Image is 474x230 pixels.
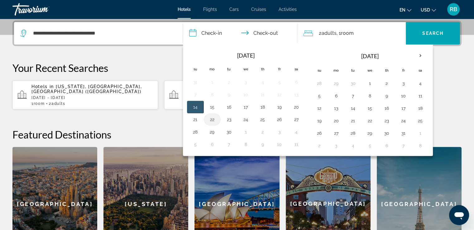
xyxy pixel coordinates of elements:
[31,101,45,106] span: 1
[275,115,285,124] button: Day 26
[224,140,234,149] button: Day 7
[321,30,336,36] span: Adults
[258,140,268,149] button: Day 9
[241,128,251,136] button: Day 1
[314,79,324,88] button: Day 28
[178,7,191,12] span: Hotels
[406,22,460,45] button: Search
[275,90,285,99] button: Day 12
[399,92,409,100] button: Day 10
[241,140,251,149] button: Day 8
[412,49,429,63] button: Next month
[348,116,358,125] button: Day 21
[399,129,409,138] button: Day 31
[382,104,392,113] button: Day 16
[190,140,200,149] button: Day 5
[348,141,358,150] button: Day 4
[336,29,353,38] span: , 1
[241,103,251,111] button: Day 17
[291,78,301,87] button: Day 6
[190,128,200,136] button: Day 28
[258,128,268,136] button: Day 2
[51,101,65,106] span: Adults
[12,128,462,141] h2: Featured Destinations
[348,92,358,100] button: Day 7
[229,7,239,12] a: Cars
[190,103,200,111] button: Day 14
[331,92,341,100] button: Day 6
[331,104,341,113] button: Day 13
[314,141,324,150] button: Day 2
[415,141,425,150] button: Day 8
[190,115,200,124] button: Day 21
[190,90,200,99] button: Day 7
[207,115,217,124] button: Day 22
[314,116,324,125] button: Day 19
[207,140,217,149] button: Day 6
[12,62,462,74] p: Your Recent Searches
[207,128,217,136] button: Day 29
[314,104,324,113] button: Day 12
[224,115,234,124] button: Day 23
[49,101,65,106] span: 2
[415,129,425,138] button: Day 1
[291,90,301,99] button: Day 13
[258,78,268,87] button: Day 4
[382,92,392,100] button: Day 9
[400,7,405,12] span: en
[365,129,375,138] button: Day 29
[314,129,324,138] button: Day 26
[190,78,200,87] button: Day 31
[399,104,409,113] button: Day 17
[203,7,217,12] a: Flights
[224,90,234,99] button: Day 9
[399,116,409,125] button: Day 24
[331,141,341,150] button: Day 3
[275,78,285,87] button: Day 5
[279,7,297,12] a: Activities
[258,103,268,111] button: Day 18
[415,116,425,125] button: Day 25
[382,79,392,88] button: Day 2
[415,92,425,100] button: Day 11
[365,141,375,150] button: Day 5
[31,84,54,89] span: Hotels in
[14,22,460,45] div: Search widget
[183,22,298,45] button: Check in and out dates
[449,205,469,225] iframe: Button to launch messaging window
[415,79,425,88] button: Day 4
[275,128,285,136] button: Day 3
[421,7,430,12] span: USD
[291,115,301,124] button: Day 27
[365,79,375,88] button: Day 1
[291,140,301,149] button: Day 11
[348,79,358,88] button: Day 30
[382,129,392,138] button: Day 30
[224,128,234,136] button: Day 30
[331,116,341,125] button: Day 20
[241,115,251,124] button: Day 24
[445,3,462,16] button: User Menu
[164,80,310,110] button: Hotels in [US_STATE], [GEOGRAPHIC_DATA], [GEOGRAPHIC_DATA] ([GEOGRAPHIC_DATA])[DATE] - [DATE]1Roo...
[421,5,436,14] button: Change currency
[328,49,412,63] th: [DATE]
[331,79,341,88] button: Day 29
[31,84,142,94] span: [US_STATE], [GEOGRAPHIC_DATA], [GEOGRAPHIC_DATA] ([GEOGRAPHIC_DATA])
[204,49,288,62] th: [DATE]
[224,78,234,87] button: Day 2
[275,140,285,149] button: Day 10
[415,104,425,113] button: Day 18
[207,103,217,111] button: Day 15
[399,141,409,150] button: Day 7
[251,7,266,12] a: Cruises
[34,101,45,106] span: Room
[297,22,406,45] button: Travelers: 2 adults, 0 children
[258,90,268,99] button: Day 11
[399,79,409,88] button: Day 3
[348,104,358,113] button: Day 14
[314,92,324,100] button: Day 5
